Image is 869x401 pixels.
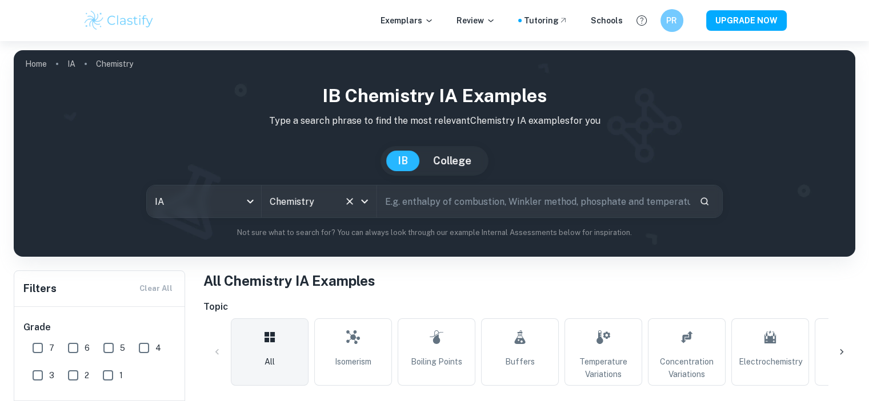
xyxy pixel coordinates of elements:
[335,355,371,368] span: Isomerism
[23,227,846,238] p: Not sure what to search for? You can always look through our example Internal Assessments below f...
[505,355,535,368] span: Buffers
[265,355,275,368] span: All
[23,321,177,334] h6: Grade
[706,10,787,31] button: UPGRADE NOW
[456,14,495,27] p: Review
[386,151,419,171] button: IB
[119,369,123,382] span: 1
[203,300,855,314] h6: Topic
[524,14,568,27] a: Tutoring
[632,11,651,30] button: Help and Feedback
[653,355,720,380] span: Concentration Variations
[203,270,855,291] h1: All Chemistry IA Examples
[695,192,714,211] button: Search
[23,114,846,128] p: Type a search phrase to find the most relevant Chemistry IA examples for you
[96,58,133,70] p: Chemistry
[422,151,483,171] button: College
[411,355,462,368] span: Boiling Points
[570,355,637,380] span: Temperature Variations
[14,50,855,257] img: profile cover
[660,9,683,32] button: PR
[739,355,802,368] span: Electrochemistry
[23,281,57,297] h6: Filters
[665,14,678,27] h6: PR
[381,14,434,27] p: Exemplars
[342,193,358,209] button: Clear
[49,369,54,382] span: 3
[25,56,47,72] a: Home
[85,342,90,354] span: 6
[49,342,54,354] span: 7
[377,185,690,217] input: E.g. enthalpy of combustion, Winkler method, phosphate and temperature...
[357,193,373,209] button: Open
[591,14,623,27] a: Schools
[85,369,89,382] span: 2
[147,185,261,217] div: IA
[120,342,125,354] span: 5
[67,56,75,72] a: IA
[83,9,155,32] img: Clastify logo
[23,82,846,110] h1: IB Chemistry IA examples
[155,342,161,354] span: 4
